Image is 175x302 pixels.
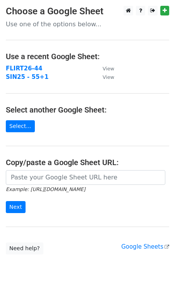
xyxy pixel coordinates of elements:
h4: Copy/paste a Google Sheet URL: [6,158,169,167]
a: Google Sheets [121,243,169,250]
small: Example: [URL][DOMAIN_NAME] [6,186,85,192]
small: View [103,66,114,72]
a: Select... [6,120,35,132]
a: View [95,65,114,72]
h3: Choose a Google Sheet [6,6,169,17]
p: Use one of the options below... [6,20,169,28]
h4: Use a recent Google Sheet: [6,52,169,61]
small: View [103,74,114,80]
a: Need help? [6,242,43,254]
a: View [95,73,114,80]
input: Paste your Google Sheet URL here [6,170,165,185]
a: SIN25 - 55+1 [6,73,48,80]
input: Next [6,201,26,213]
h4: Select another Google Sheet: [6,105,169,114]
a: FLIRT26-44 [6,65,42,72]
